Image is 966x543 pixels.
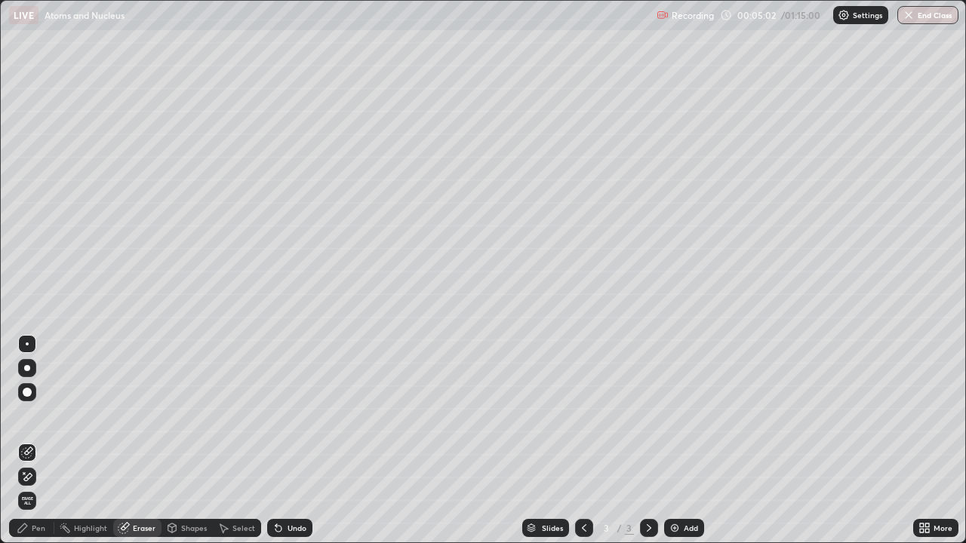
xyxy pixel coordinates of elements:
div: More [934,524,952,532]
div: Highlight [74,524,107,532]
button: End Class [897,6,958,24]
div: Shapes [181,524,207,532]
div: Add [684,524,698,532]
div: Slides [542,524,563,532]
div: 3 [599,523,614,532]
img: recording.375f2c34.svg [657,9,669,21]
div: Undo [288,524,306,532]
div: / [617,523,622,532]
img: add-slide-button [669,522,681,534]
div: Select [232,524,255,532]
div: Eraser [133,524,155,532]
p: Settings [853,11,882,19]
div: Pen [32,524,45,532]
img: class-settings-icons [838,9,850,21]
span: Erase all [19,496,35,505]
div: 3 [625,521,634,535]
img: end-class-cross [903,9,915,21]
p: LIVE [14,9,34,21]
p: Recording [672,10,714,21]
p: Atoms and Nucleus [45,9,125,21]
